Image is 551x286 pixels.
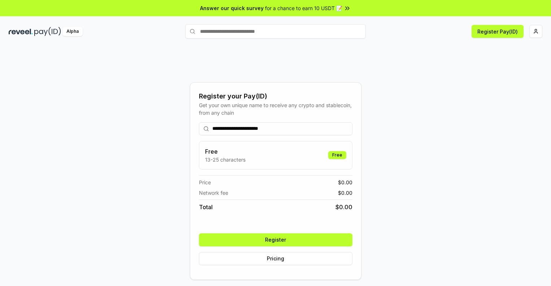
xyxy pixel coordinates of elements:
[328,151,346,159] div: Free
[205,147,246,156] h3: Free
[205,156,246,163] p: 13-25 characters
[199,101,352,116] div: Get your own unique name to receive any crypto and stablecoin, from any chain
[335,203,352,211] span: $ 0.00
[199,233,352,246] button: Register
[62,27,83,36] div: Alpha
[199,252,352,265] button: Pricing
[199,91,352,101] div: Register your Pay(ID)
[34,27,61,36] img: pay_id
[265,4,342,12] span: for a chance to earn 10 USDT 📝
[199,179,211,186] span: Price
[472,25,524,38] button: Register Pay(ID)
[200,4,264,12] span: Answer our quick survey
[199,203,213,211] span: Total
[338,179,352,186] span: $ 0.00
[199,189,228,197] span: Network fee
[9,27,33,36] img: reveel_dark
[338,189,352,197] span: $ 0.00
